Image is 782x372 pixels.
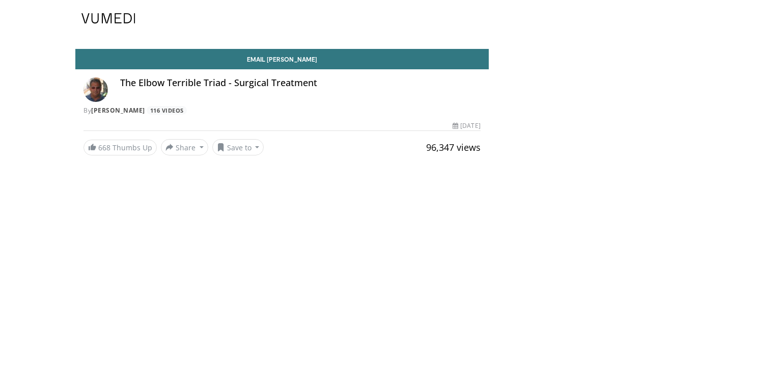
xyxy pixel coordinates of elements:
a: 668 Thumbs Up [83,140,157,155]
h4: The Elbow Terrible Triad - Surgical Treatment [120,77,481,89]
a: [PERSON_NAME] [91,106,145,115]
button: Save to [212,139,264,155]
div: [DATE] [453,121,480,130]
button: Share [161,139,208,155]
img: VuMedi Logo [81,13,135,23]
span: 96,347 views [426,141,481,153]
a: 116 Videos [147,106,187,115]
img: Avatar [83,77,108,102]
a: Email [PERSON_NAME] [75,49,489,69]
span: 668 [98,143,110,152]
div: By [83,106,481,115]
